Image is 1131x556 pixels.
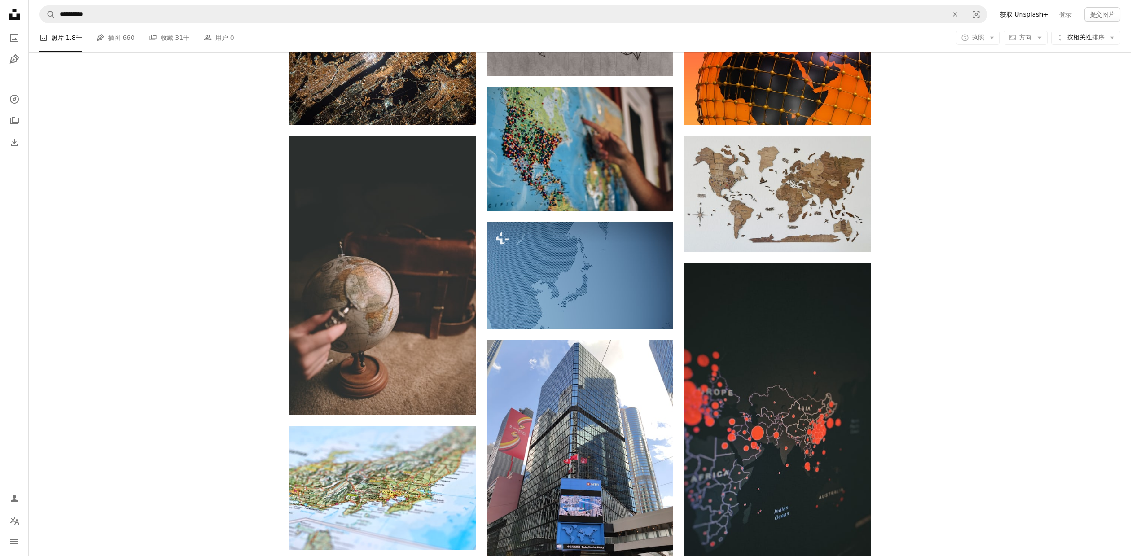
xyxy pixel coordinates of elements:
[123,34,135,41] font: 660
[1067,34,1092,41] font: 按相关性
[1000,11,1048,18] font: 获取 Unsplash+
[684,46,871,54] a: 橙色和黑色的地球仪，背景为红色
[5,50,23,68] a: 插图
[5,511,23,529] button: 语言
[5,533,23,551] button: 菜单
[289,484,476,492] a: 美国地图的特写
[215,34,228,41] font: 用户
[5,112,23,130] a: 收藏
[684,424,871,432] a: 红色和蓝色的心形插画
[5,490,23,508] a: 登录 / 注册
[956,31,1000,45] button: 执照
[96,23,135,52] a: 插图 660
[230,34,234,41] font: 0
[1019,34,1032,41] font: 方向
[5,29,23,47] a: 照片
[149,23,189,52] a: 收藏 31千
[945,6,965,23] button: 清除
[161,34,173,41] font: 收藏
[1054,7,1077,22] a: 登录
[995,7,1054,22] a: 获取 Unsplash+
[487,460,673,468] a: 一座挂着招牌的大型玻璃建筑
[1004,31,1048,45] button: 方向
[289,58,476,66] a: 地球表面的卫星视图
[1092,34,1105,41] font: 排序
[108,34,121,41] font: 插图
[972,34,984,41] font: 执照
[204,23,234,52] a: 用户 0
[965,6,987,23] button: 视觉搜索
[487,271,673,280] a: 蓝色虚线世界地图
[5,90,23,108] a: 探索
[40,6,55,23] button: 搜索 Unsplash
[175,34,189,41] font: 31千
[487,145,673,153] a: 一个人指着一张有图钉的地图
[289,271,476,279] a: 桌子附近拿着放大镜的人
[1090,11,1115,18] font: 提交图片
[1084,7,1120,22] button: 提交图片
[39,5,987,23] form: 在全站范围内查找视觉效果
[684,136,871,252] img: 用木头制作的世界地图
[1051,31,1120,45] button: 按相关性排序
[289,426,476,550] img: 美国地图的特写
[289,136,476,415] img: 桌子附近拿着放大镜的人
[5,133,23,151] a: 下载历史记录
[289,0,476,125] img: 地球表面的卫星视图
[5,5,23,25] a: 首页 — Unsplash
[487,87,673,211] img: 一个人指着一张有图钉的地图
[684,189,871,197] a: 用木头制作的世界地图
[487,222,673,329] img: 蓝色虚线世界地图
[1059,11,1072,18] font: 登录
